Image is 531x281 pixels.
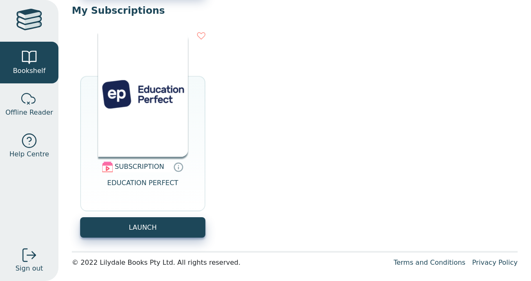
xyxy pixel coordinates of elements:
[173,162,183,172] a: Digital subscriptions can include coursework, exercises and interactive content. Subscriptions ar...
[15,263,43,273] span: Sign out
[102,162,113,172] img: subscription.svg
[5,108,53,118] span: Offline Reader
[98,32,188,157] img: 72d1a00a-2440-4d08-b23c-fe2119b8f9a7.png
[13,66,46,76] span: Bookshelf
[394,258,465,266] a: Terms and Conditions
[80,217,205,238] button: LAUNCH
[115,163,164,171] span: SUBSCRIPTION
[472,258,518,266] a: Privacy Policy
[72,258,387,268] div: © 2022 Lilydale Books Pty Ltd. All rights reserved.
[9,149,49,159] span: Help Centre
[107,178,178,198] span: EDUCATION PERFECT
[72,4,518,17] p: My Subscriptions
